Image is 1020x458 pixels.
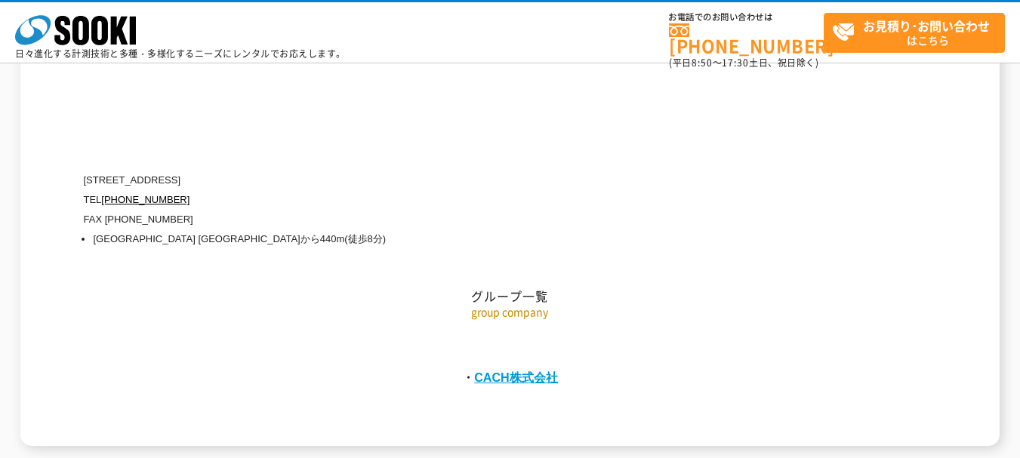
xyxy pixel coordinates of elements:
[15,49,346,58] p: 日々進化する計測技術と多種・多様化するニーズにレンタルでお応えします。
[669,23,824,54] a: [PHONE_NUMBER]
[669,56,818,69] span: (平日 ～ 土日、祝日除く)
[101,194,190,205] a: [PHONE_NUMBER]
[832,14,1004,51] span: はこちら
[93,229,808,249] li: [GEOGRAPHIC_DATA] [GEOGRAPHIC_DATA]から440m(徒歩8分)
[474,370,558,384] a: CACH株式会社
[83,190,808,210] p: TEL
[83,210,808,229] p: FAX [PHONE_NUMBER]
[68,304,951,320] p: group company
[824,13,1005,53] a: お見積り･お問い合わせはこちら
[83,171,808,190] p: [STREET_ADDRESS]
[692,56,713,69] span: 8:50
[68,365,951,389] p: ・
[669,13,824,22] span: お電話でのお問い合わせは
[863,17,990,35] strong: お見積り･お問い合わせ
[722,56,749,69] span: 17:30
[68,137,951,304] h2: グループ一覧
